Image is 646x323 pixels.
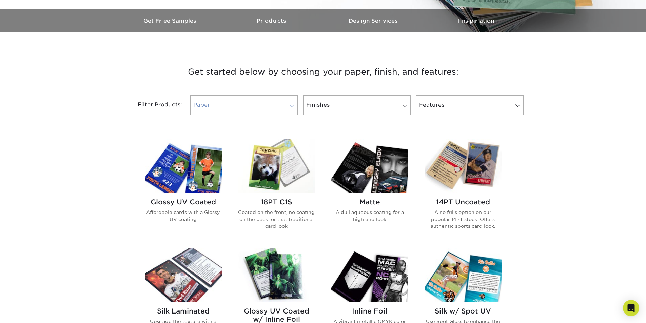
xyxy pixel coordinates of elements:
p: Coated on the front, no coating on the back for that traditional card look [238,209,315,229]
h2: Glossy UV Coated [145,198,222,206]
img: Inline Foil Trading Cards [331,248,408,302]
a: Inspiration [425,9,527,32]
h3: Products [221,18,323,24]
img: Silk w/ Spot UV Trading Cards [425,248,502,302]
img: Matte Trading Cards [331,139,408,193]
img: 18PT C1S Trading Cards [238,139,315,193]
h2: 14PT Uncoated [425,198,502,206]
h3: Get started below by choosing your paper, finish, and features: [125,57,522,87]
h3: Get Free Samples [120,18,221,24]
div: Filter Products: [120,95,188,115]
div: Open Intercom Messenger [623,300,639,316]
img: Glossy UV Coated Trading Cards [145,139,222,193]
h3: Inspiration [425,18,527,24]
p: A no frills option on our popular 14PT stock. Offers authentic sports card look. [425,209,502,229]
a: Get Free Samples [120,9,221,32]
h2: Matte [331,198,408,206]
a: Matte Trading Cards Matte A dull aqueous coating for a high end look [331,139,408,240]
h2: Silk Laminated [145,307,222,315]
a: 18PT C1S Trading Cards 18PT C1S Coated on the front, no coating on the back for that traditional ... [238,139,315,240]
a: Glossy UV Coated Trading Cards Glossy UV Coated Affordable cards with a Glossy UV coating [145,139,222,240]
img: Silk Laminated Trading Cards [145,248,222,302]
h3: Design Services [323,18,425,24]
a: Products [221,9,323,32]
a: Finishes [303,95,411,115]
a: Features [416,95,524,115]
h2: 18PT C1S [238,198,315,206]
p: A dull aqueous coating for a high end look [331,209,408,223]
h2: Silk w/ Spot UV [425,307,502,315]
img: Glossy UV Coated w/ Inline Foil Trading Cards [238,248,315,302]
img: 14PT Uncoated Trading Cards [425,139,502,193]
a: Design Services [323,9,425,32]
p: Affordable cards with a Glossy UV coating [145,209,222,223]
a: 14PT Uncoated Trading Cards 14PT Uncoated A no frills option on our popular 14PT stock. Offers au... [425,139,502,240]
a: Paper [190,95,298,115]
h2: Inline Foil [331,307,408,315]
